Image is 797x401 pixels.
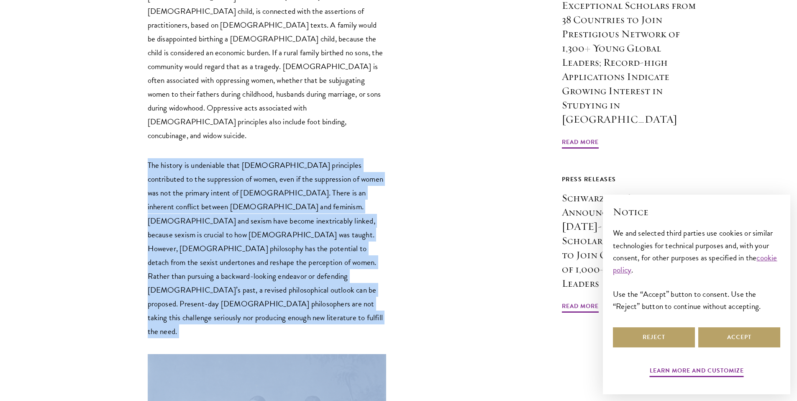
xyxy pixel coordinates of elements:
[562,174,700,314] a: Press Releases Schwarzman Scholars Announces Class of [DATE]-[DATE]: Incoming Scholars from 43 Co...
[613,205,780,219] h2: Notice
[613,327,695,347] button: Reject
[562,137,599,150] span: Read More
[562,191,700,290] h3: Schwarzman Scholars Announces Class of [DATE]-[DATE]: Incoming Scholars from 43 Countries to Join...
[650,365,744,378] button: Learn more and customize
[613,227,780,312] div: We and selected third parties use cookies or similar technologies for technical purposes and, wit...
[698,327,780,347] button: Accept
[613,252,777,276] a: cookie policy
[562,174,700,185] div: Press Releases
[562,301,599,314] span: Read More
[148,158,386,338] p: The history is undeniable that [DEMOGRAPHIC_DATA] principles contributed to the suppression of wo...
